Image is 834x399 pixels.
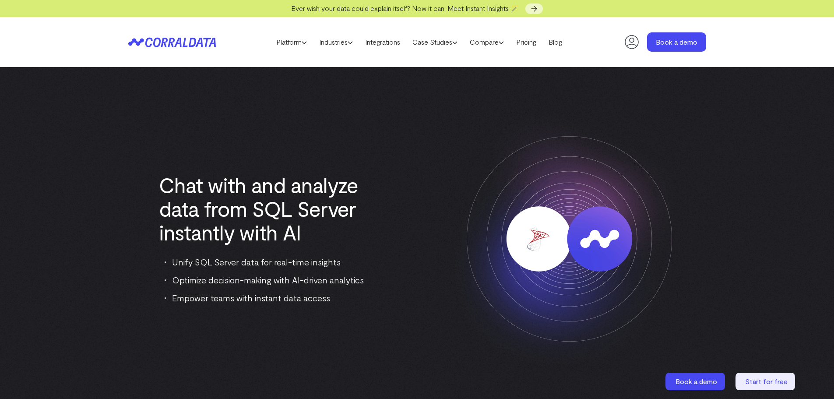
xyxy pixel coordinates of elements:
li: Empower teams with instant data access [165,291,371,305]
span: Ever wish your data could explain itself? Now it can. Meet Instant Insights 🪄 [291,4,519,12]
li: Optimize decision-making with AI-driven analytics [165,273,371,287]
a: Book a demo [647,32,706,52]
h1: Chat with and analyze data from SQL Server instantly with AI [159,173,371,244]
a: Blog [542,35,568,49]
a: Industries [313,35,359,49]
a: Book a demo [665,373,727,390]
a: Compare [464,35,510,49]
a: Case Studies [406,35,464,49]
a: Start for free [735,373,797,390]
span: Book a demo [676,377,717,385]
a: Pricing [510,35,542,49]
a: Platform [270,35,313,49]
span: Start for free [745,377,788,385]
li: Unify SQL Server data for real-time insights [165,255,371,269]
a: Integrations [359,35,406,49]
